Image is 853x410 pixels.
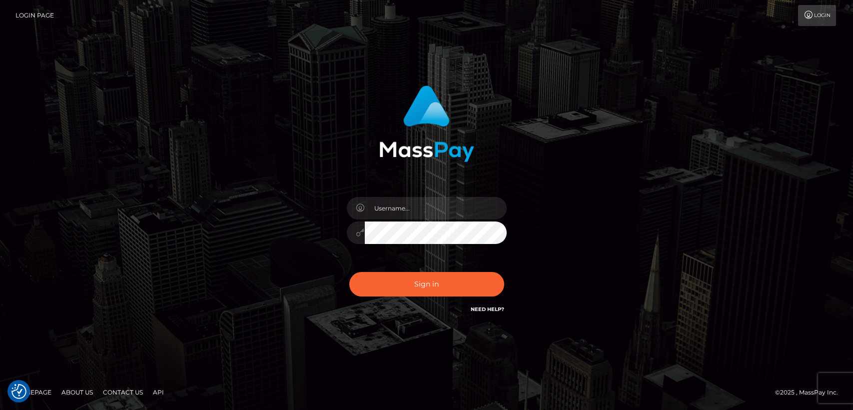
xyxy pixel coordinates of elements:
button: Sign in [349,272,504,296]
a: Login Page [15,5,54,26]
a: Need Help? [471,306,504,312]
a: Login [798,5,836,26]
input: Username... [365,197,507,219]
a: About Us [57,384,97,400]
button: Consent Preferences [11,384,26,399]
img: Revisit consent button [11,384,26,399]
div: © 2025 , MassPay Inc. [775,387,846,398]
a: Contact Us [99,384,147,400]
img: MassPay Login [379,85,474,162]
a: Homepage [11,384,55,400]
a: API [149,384,168,400]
